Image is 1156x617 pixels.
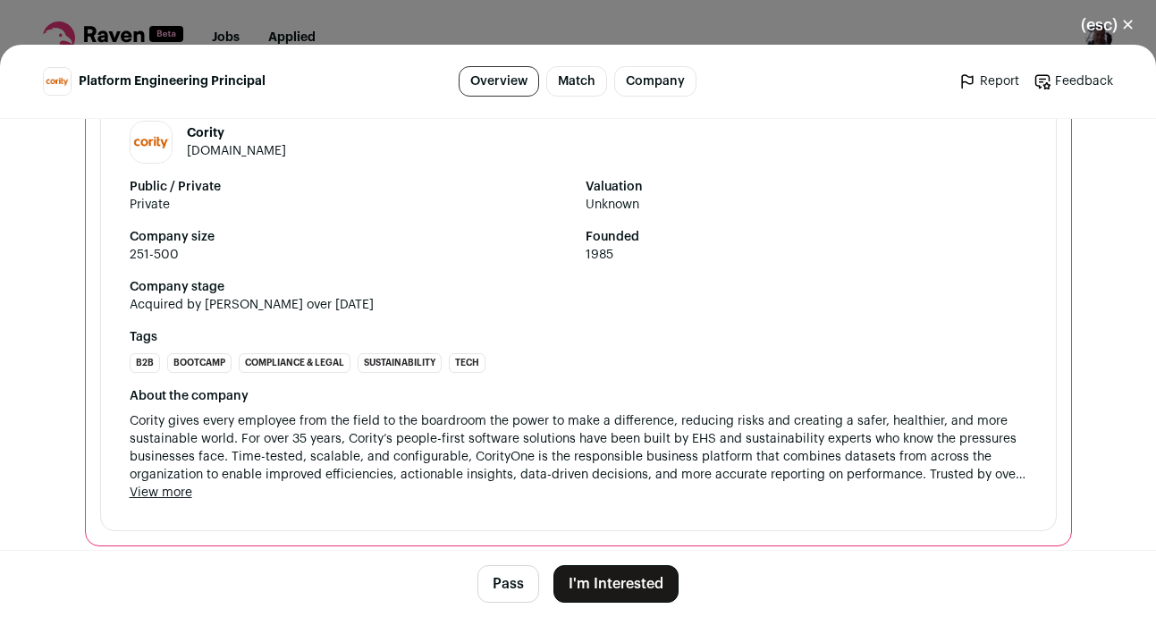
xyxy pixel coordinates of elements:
[79,72,266,90] span: Platform Engineering Principal
[130,228,571,246] strong: Company size
[130,328,1027,346] strong: Tags
[586,246,1027,264] span: 1985
[187,145,286,157] a: [DOMAIN_NAME]
[130,484,192,502] button: View more
[586,178,1027,196] strong: Valuation
[546,66,607,97] a: Match
[167,353,232,373] li: Bootcamp
[958,72,1019,90] a: Report
[358,353,442,373] li: Sustainability
[1059,5,1156,45] button: Close modal
[130,246,571,264] span: 251-500
[586,196,1027,214] span: Unknown
[131,122,172,163] img: 14c6ff230038b1960a92d904215c3d961c4de0846e0c9d6f6884b83d6a91a1ba.jpg
[130,412,1027,484] span: Cority gives every employee from the field to the boardroom the power to make a difference, reduc...
[553,565,679,603] button: I'm Interested
[586,228,1027,246] strong: Founded
[449,353,485,373] li: Tech
[130,178,571,196] strong: Public / Private
[614,66,696,97] a: Company
[130,353,160,373] li: B2B
[130,387,1027,405] div: About the company
[459,66,539,97] a: Overview
[477,565,539,603] button: Pass
[239,353,350,373] li: Compliance & Legal
[44,68,71,95] img: 14c6ff230038b1960a92d904215c3d961c4de0846e0c9d6f6884b83d6a91a1ba.jpg
[130,196,571,214] span: Private
[130,296,374,314] span: Acquired by [PERSON_NAME] over [DATE]
[130,278,1027,296] strong: Company stage
[187,124,286,142] h1: Cority
[1034,72,1113,90] a: Feedback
